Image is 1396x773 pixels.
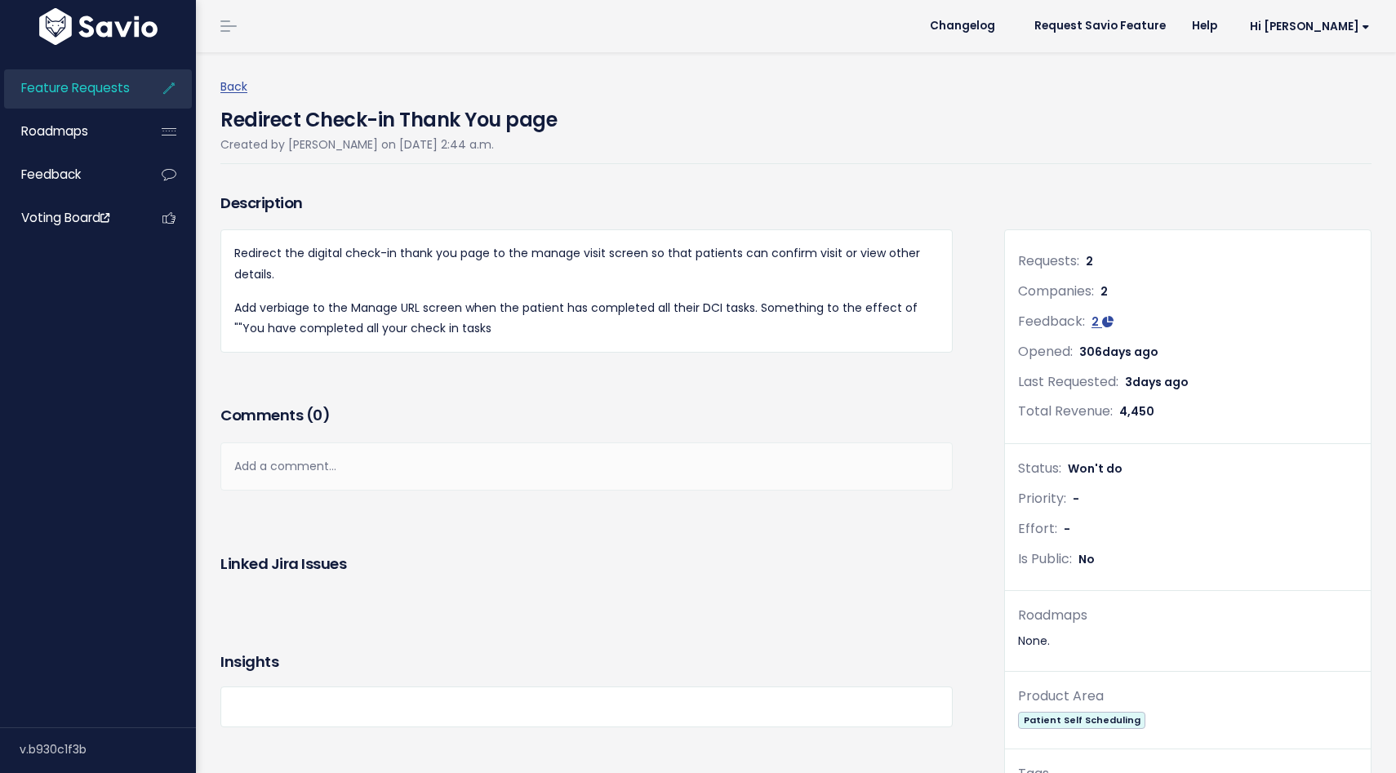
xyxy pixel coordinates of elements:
[1179,14,1230,38] a: Help
[1132,374,1189,390] span: days ago
[35,8,162,45] img: logo-white.9d6f32f41409.svg
[234,243,939,284] p: Redirect the digital check-in thank you page to the manage visit screen so that patients can conf...
[234,298,939,339] p: Add verbiage to the Manage URL screen when the patient has completed all their DCI tasks. Somethi...
[220,78,247,95] a: Back
[21,79,130,96] span: Feature Requests
[1078,551,1095,567] span: No
[20,728,196,771] div: v.b930c1f3b
[1018,312,1085,331] span: Feedback:
[21,122,88,140] span: Roadmaps
[4,199,136,237] a: Voting Board
[4,156,136,193] a: Feedback
[1018,459,1061,478] span: Status:
[1091,313,1114,330] a: 2
[21,209,109,226] span: Voting Board
[1079,344,1158,360] span: 306
[1018,342,1073,361] span: Opened:
[930,20,995,32] span: Changelog
[313,405,322,425] span: 0
[4,113,136,150] a: Roadmaps
[21,166,81,183] span: Feedback
[220,442,953,491] div: Add a comment...
[1018,282,1094,300] span: Companies:
[1073,491,1079,507] span: -
[1018,604,1358,628] div: Roadmaps
[1018,549,1072,568] span: Is Public:
[1018,489,1066,508] span: Priority:
[1018,372,1118,391] span: Last Requested:
[4,69,136,107] a: Feature Requests
[1102,344,1158,360] span: days ago
[1091,313,1099,330] span: 2
[1018,712,1145,729] span: Patient Self Scheduling
[220,192,953,215] h3: Description
[1100,283,1108,300] span: 2
[1086,253,1093,269] span: 2
[1018,519,1057,538] span: Effort:
[1230,14,1383,39] a: Hi [PERSON_NAME]
[1018,685,1358,709] div: Product Area
[1119,403,1154,420] span: 4,450
[1018,402,1113,420] span: Total Revenue:
[1250,20,1370,33] span: Hi [PERSON_NAME]
[220,651,278,673] h3: Insights
[220,404,953,427] h3: Comments ( )
[220,136,494,153] span: Created by [PERSON_NAME] on [DATE] 2:44 a.m.
[1018,631,1358,651] div: None.
[1125,374,1189,390] span: 3
[220,97,557,135] h4: Redirect Check-in Thank You page
[1068,460,1123,477] span: Won't do
[1064,521,1070,537] span: -
[1018,251,1079,270] span: Requests:
[220,553,346,575] h3: Linked Jira issues
[1021,14,1179,38] a: Request Savio Feature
